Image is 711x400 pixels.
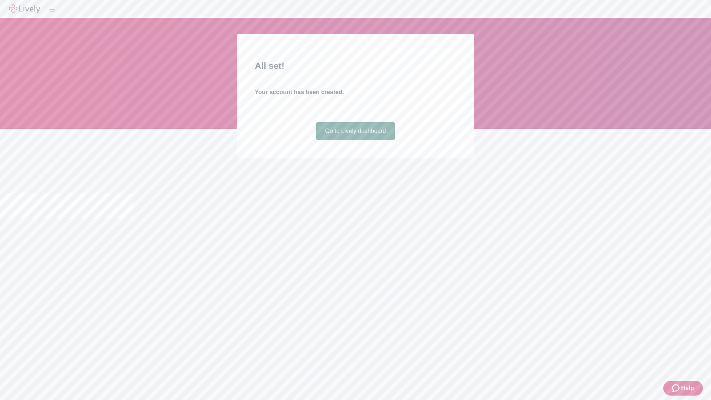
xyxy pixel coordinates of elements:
[255,59,456,73] h2: All set!
[49,9,55,11] button: Log out
[9,4,40,13] img: Lively
[663,381,703,396] button: Zendesk support iconHelp
[681,384,694,393] span: Help
[672,384,681,393] svg: Zendesk support icon
[316,122,395,140] a: Go to Lively dashboard
[255,88,456,97] h4: Your account has been created.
